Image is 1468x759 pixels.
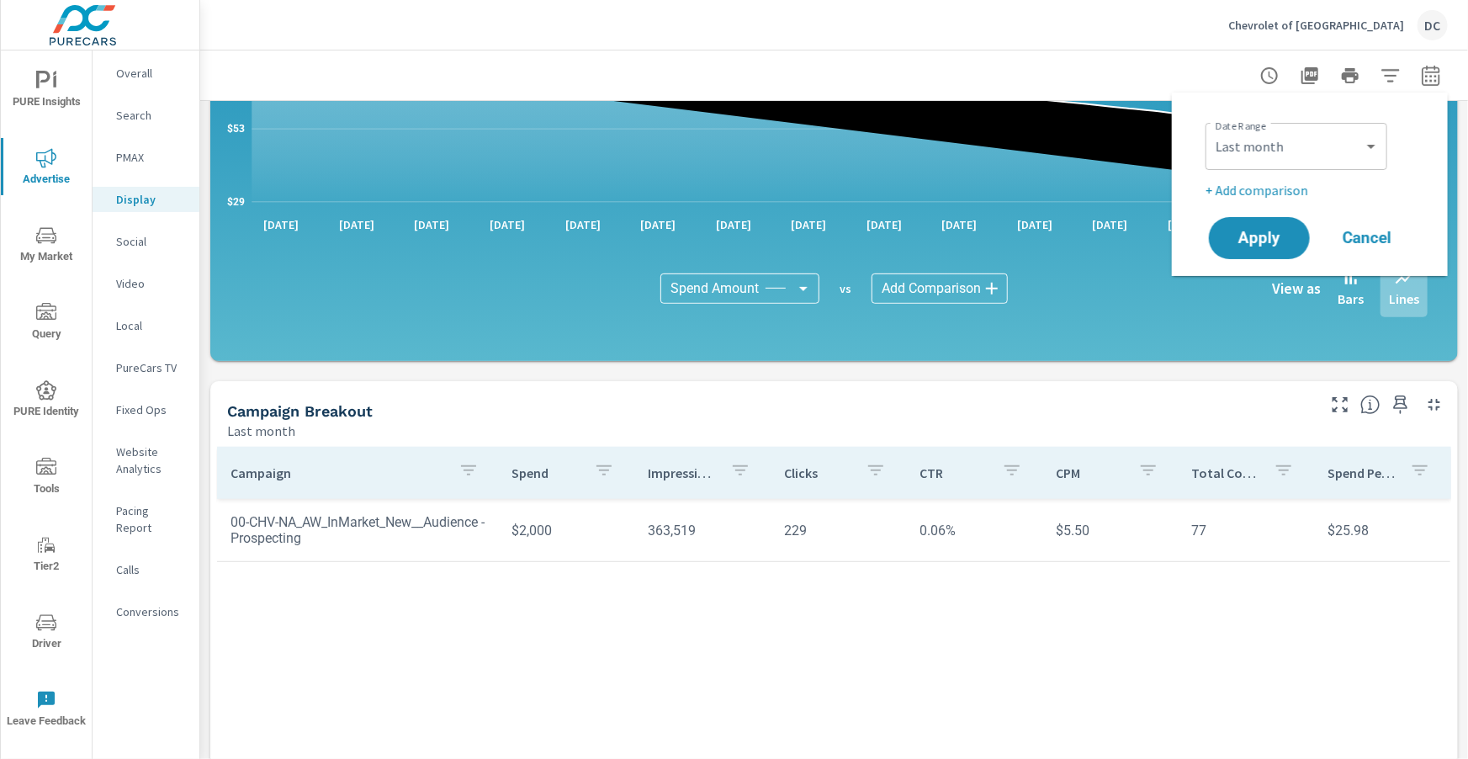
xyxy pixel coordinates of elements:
[6,380,87,422] span: PURE Identity
[93,355,199,380] div: PureCars TV
[512,464,581,481] p: Spend
[1156,216,1215,233] p: [DATE]
[628,216,687,233] p: [DATE]
[1360,395,1381,415] span: This is a summary of Display performance results by campaign. Each column can be sorted.
[670,280,759,297] span: Spend Amount
[227,421,295,441] p: Last month
[634,509,771,552] td: 363,519
[6,613,87,654] span: Driver
[6,226,87,267] span: My Market
[227,196,245,208] text: $29
[1338,289,1364,309] p: Bars
[1209,217,1310,259] button: Apply
[6,535,87,576] span: Tier2
[116,561,186,578] p: Calls
[1418,10,1448,40] div: DC
[1005,216,1064,233] p: [DATE]
[6,148,87,189] span: Advertise
[116,603,186,620] p: Conversions
[93,397,199,422] div: Fixed Ops
[252,216,310,233] p: [DATE]
[93,313,199,338] div: Local
[93,103,199,128] div: Search
[478,216,537,233] p: [DATE]
[116,65,186,82] p: Overall
[116,359,186,376] p: PureCars TV
[855,216,914,233] p: [DATE]
[1389,289,1419,309] p: Lines
[116,275,186,292] p: Video
[1387,391,1414,418] span: Save this to your personalized report
[1081,216,1140,233] p: [DATE]
[784,464,853,481] p: Clicks
[554,216,612,233] p: [DATE]
[1226,231,1293,246] span: Apply
[1414,59,1448,93] button: Select Date Range
[231,464,445,481] p: Campaign
[116,191,186,208] p: Display
[93,187,199,212] div: Display
[116,233,186,250] p: Social
[402,216,461,233] p: [DATE]
[1333,231,1401,246] span: Cancel
[227,402,373,420] h5: Campaign Breakout
[1,50,92,747] div: nav menu
[93,599,199,624] div: Conversions
[6,303,87,344] span: Query
[1333,59,1367,93] button: Print Report
[327,216,386,233] p: [DATE]
[93,557,199,582] div: Calls
[882,280,981,297] span: Add Comparison
[93,498,199,540] div: Pacing Report
[217,501,499,560] td: 00-CHV-NA_AW_InMarket_New__Audience - Prospecting
[648,464,717,481] p: Impressions
[1228,18,1404,33] p: Chevrolet of [GEOGRAPHIC_DATA]
[116,107,186,124] p: Search
[116,401,186,418] p: Fixed Ops
[779,216,838,233] p: [DATE]
[1042,509,1179,552] td: $5.50
[919,464,988,481] p: CTR
[93,145,199,170] div: PMAX
[906,509,1042,552] td: 0.06%
[1327,391,1354,418] button: Make Fullscreen
[93,229,199,254] div: Social
[1272,280,1321,297] h6: View as
[116,317,186,334] p: Local
[227,123,245,135] text: $53
[930,216,989,233] p: [DATE]
[116,502,186,536] p: Pacing Report
[1192,464,1261,481] p: Total Conversions
[872,273,1008,304] div: Add Comparison
[1421,391,1448,418] button: Minimize Widget
[499,509,635,552] td: $2,000
[93,439,199,481] div: Website Analytics
[660,273,819,304] div: Spend Amount
[1328,464,1396,481] p: Spend Per Conversion
[1293,59,1327,93] button: "Export Report to PDF"
[1056,464,1125,481] p: CPM
[116,149,186,166] p: PMAX
[6,690,87,731] span: Leave Feedback
[771,509,907,552] td: 229
[93,61,199,86] div: Overall
[1206,180,1421,200] p: + Add comparison
[1179,509,1315,552] td: 77
[93,271,199,296] div: Video
[6,458,87,499] span: Tools
[6,71,87,112] span: PURE Insights
[704,216,763,233] p: [DATE]
[116,443,186,477] p: Website Analytics
[819,281,872,296] p: vs
[1317,217,1418,259] button: Cancel
[1314,509,1450,552] td: $25.98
